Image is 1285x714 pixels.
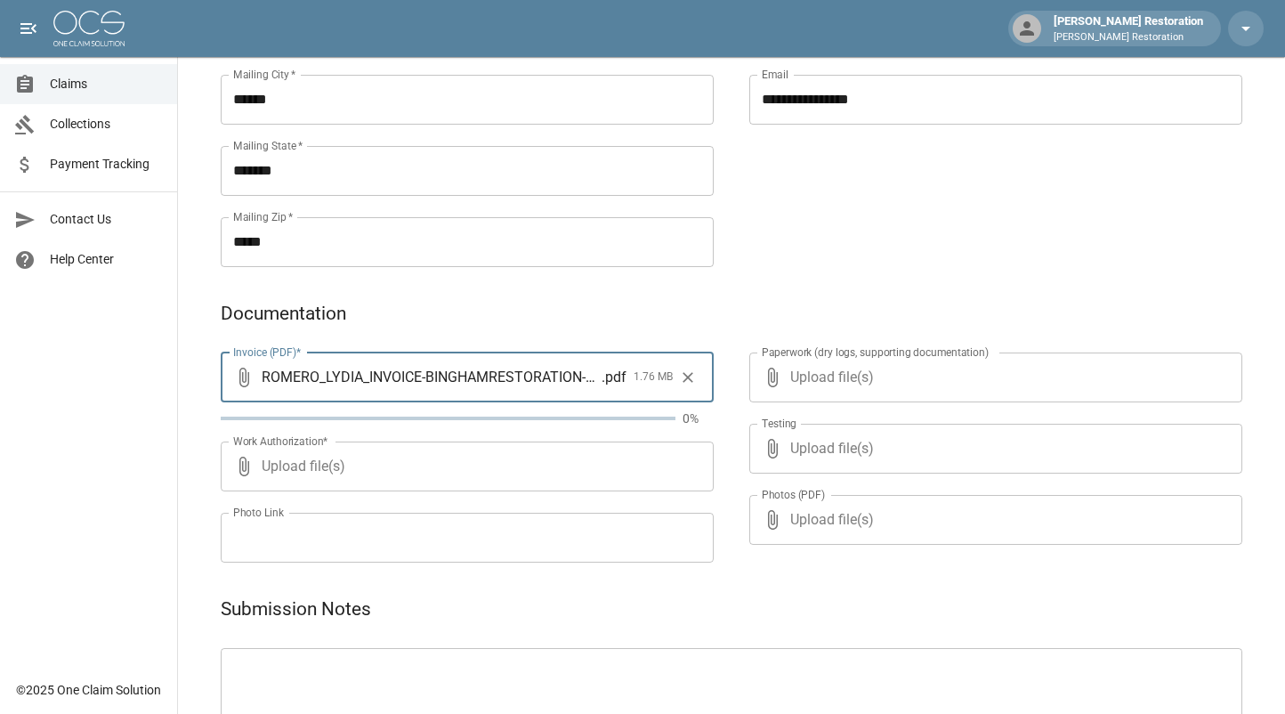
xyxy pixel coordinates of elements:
[790,353,1194,402] span: Upload file(s)
[53,11,125,46] img: ocs-logo-white-transparent.png
[50,115,163,134] span: Collections
[634,369,673,386] span: 1.76 MB
[762,487,825,502] label: Photos (PDF)
[50,250,163,269] span: Help Center
[790,424,1194,474] span: Upload file(s)
[16,681,161,699] div: © 2025 One Claim Solution
[233,209,294,224] label: Mailing Zip
[262,367,602,387] span: ROMERO_LYDIA_INVOICE-BINGHAMRESTORATION-TUC
[790,495,1194,545] span: Upload file(s)
[1047,12,1210,45] div: [PERSON_NAME] Restoration
[50,210,163,229] span: Contact Us
[675,364,701,391] button: Clear
[602,367,626,387] span: . pdf
[233,505,284,520] label: Photo Link
[50,75,163,93] span: Claims
[1054,30,1203,45] p: [PERSON_NAME] Restoration
[50,155,163,174] span: Payment Tracking
[762,416,796,431] label: Testing
[233,67,296,82] label: Mailing City
[683,410,714,427] p: 0%
[11,11,46,46] button: open drawer
[762,67,788,82] label: Email
[262,442,666,491] span: Upload file(s)
[233,138,303,153] label: Mailing State
[233,434,328,449] label: Work Authorization*
[233,345,302,360] label: Invoice (PDF)*
[762,345,989,360] label: Paperwork (dry logs, supporting documentation)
